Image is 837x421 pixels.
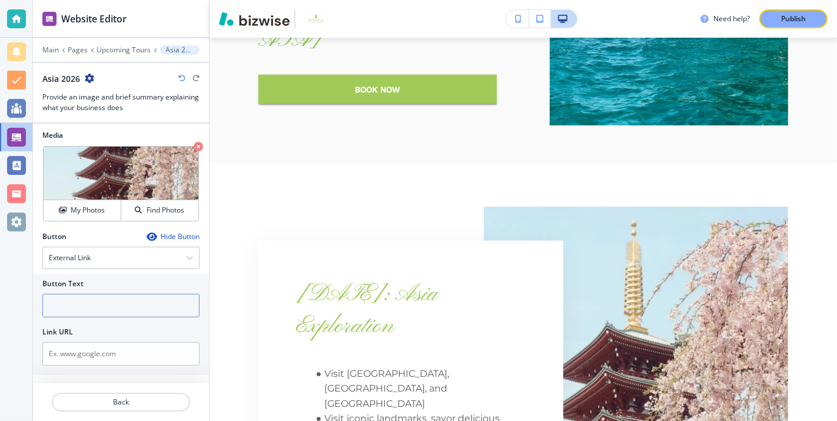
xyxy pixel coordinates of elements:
button: Main [42,46,59,54]
button: Back [52,393,190,412]
img: Your Logo [300,13,332,25]
p: Asia 2026 [166,46,194,54]
img: editor icon [42,12,57,26]
button: Asia 2026 [160,45,200,55]
p: Publish [781,14,806,24]
h4: External Link [49,253,91,263]
li: Visit [GEOGRAPHIC_DATA], [GEOGRAPHIC_DATA], and [GEOGRAPHIC_DATA] [310,366,526,412]
h4: My Photos [71,205,105,216]
h2: Media [42,130,200,141]
h3: Need help? [713,14,750,24]
h2: Asia 2026 [42,72,80,85]
input: Ex. www.google.com [42,342,200,366]
span: [DATE]: Asia Exploration [296,279,446,342]
h2: Link URL [42,327,73,337]
div: My PhotosFind Photos [42,145,200,222]
h2: Website Editor [61,12,127,26]
img: Bizwise Logo [219,12,290,26]
button: Upcoming Tours [97,46,151,54]
p: Back [53,397,189,407]
h2: Button [42,231,67,242]
button: Hide Button [147,232,200,241]
button: My Photos [44,200,121,221]
h4: Find Photos [147,205,184,216]
button: Publish [759,9,828,28]
button: Find Photos [121,200,198,221]
h2: Button Text [42,279,84,289]
h3: Provide an image and brief summary explaining what your business does [42,92,200,113]
button: Pages [68,46,88,54]
a: Book Now [258,75,497,104]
